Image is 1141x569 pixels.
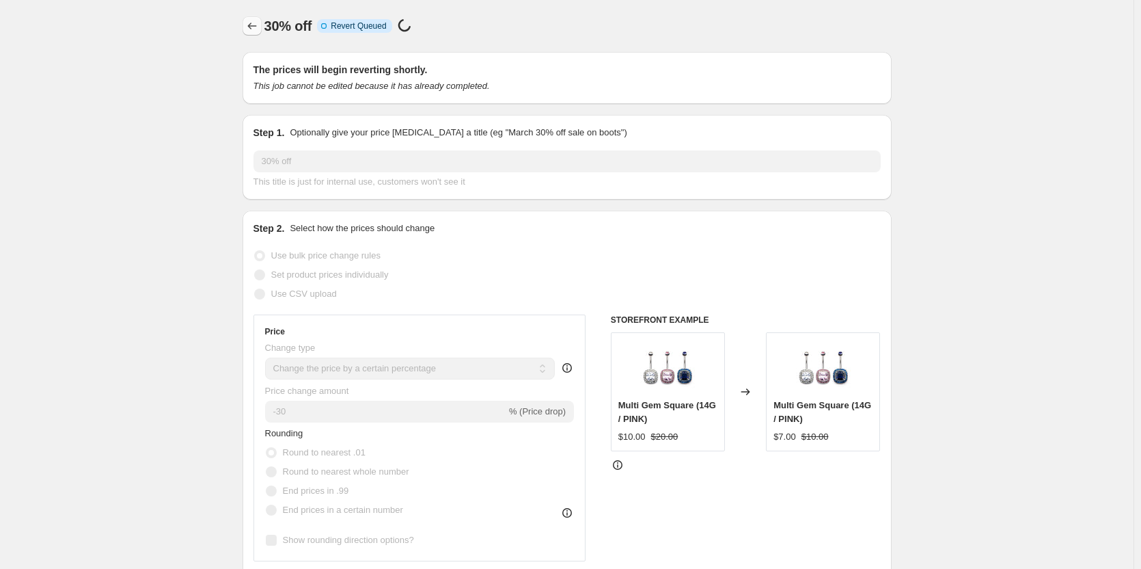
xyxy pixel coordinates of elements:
[243,16,262,36] button: Price change jobs
[253,81,490,91] i: This job cannot be edited because it has already completed.
[618,430,646,444] div: $10.00
[801,430,829,444] strike: $10.00
[611,315,881,326] h6: STOREFRONT EXAMPLE
[290,126,627,140] p: Optionally give your price [MEDICAL_DATA] a title (eg "March 30% off sale on boots")
[618,400,716,424] span: Multi Gem Square (14G / PINK)
[271,269,389,280] span: Set product prices individually
[265,343,316,353] span: Change type
[283,486,349,496] span: End prices in .99
[640,340,695,395] img: 168-200-504_80x.jpg
[560,361,574,375] div: help
[283,535,414,545] span: Show rounding direction options?
[271,250,381,261] span: Use bulk price change rules
[265,428,303,438] span: Rounding
[331,21,386,31] span: Revert Queued
[253,63,881,77] h2: The prices will begin reverting shortly.
[796,340,851,395] img: 168-200-504_80x.jpg
[773,400,871,424] span: Multi Gem Square (14G / PINK)
[509,406,566,416] span: % (Price drop)
[271,289,337,299] span: Use CSV upload
[253,176,465,187] span: This title is just for internal use, customers won't see it
[283,447,366,458] span: Round to nearest .01
[651,430,678,444] strike: $20.00
[290,222,435,235] p: Select how the prices should change
[253,150,881,172] input: 30% off holiday sale
[264,18,312,34] span: 30% off
[265,326,285,337] h3: Price
[265,401,506,423] input: -15
[283,505,403,515] span: End prices in a certain number
[283,466,409,477] span: Round to nearest whole number
[265,386,349,396] span: Price change amount
[773,430,796,444] div: $7.00
[253,222,285,235] h2: Step 2.
[253,126,285,140] h2: Step 1.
